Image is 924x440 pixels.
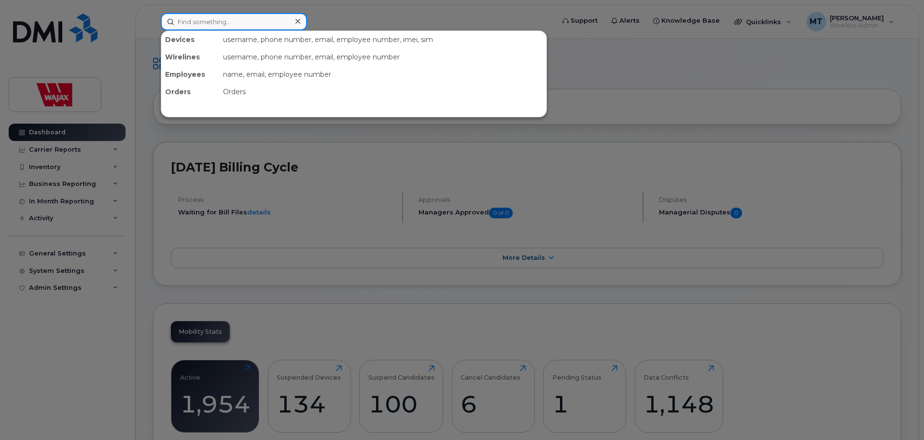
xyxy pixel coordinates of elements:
[161,31,219,48] div: Devices
[161,83,219,100] div: Orders
[219,66,546,83] div: name, email, employee number
[161,48,219,66] div: Wirelines
[219,48,546,66] div: username, phone number, email, employee number
[219,83,546,100] div: Orders
[219,31,546,48] div: username, phone number, email, employee number, imei, sim
[161,66,219,83] div: Employees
